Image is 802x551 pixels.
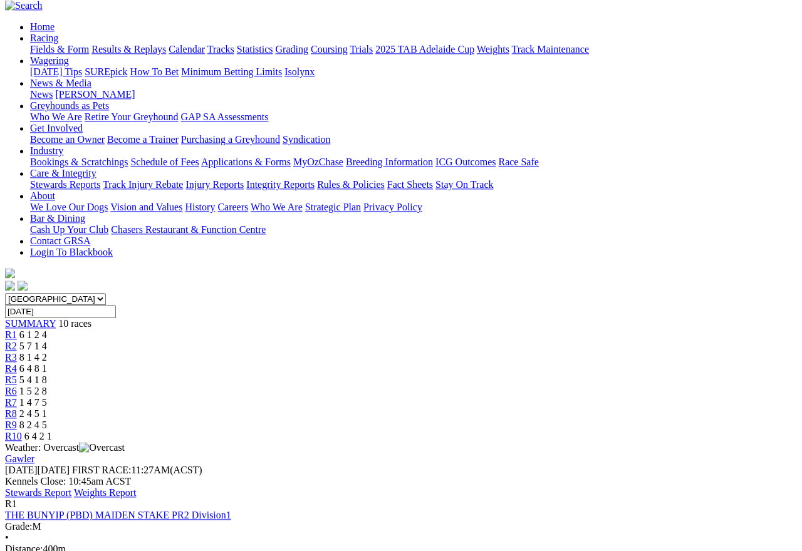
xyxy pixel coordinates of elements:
div: News & Media [30,89,797,100]
div: Bar & Dining [30,224,797,235]
a: Purchasing a Greyhound [181,134,280,145]
a: Trials [350,44,373,54]
a: Breeding Information [346,157,433,167]
span: 2 4 5 1 [19,408,47,419]
a: MyOzChase [293,157,343,167]
div: Greyhounds as Pets [30,111,797,123]
a: Isolynx [284,66,315,77]
a: Bar & Dining [30,213,85,224]
a: Chasers Restaurant & Function Centre [111,224,266,235]
a: R2 [5,341,17,351]
span: 11:27AM(ACST) [72,465,202,475]
a: We Love Our Dogs [30,202,108,212]
a: Industry [30,145,63,156]
a: Who We Are [251,202,303,212]
a: Retire Your Greyhound [85,111,179,122]
a: GAP SA Assessments [181,111,269,122]
a: News [30,89,53,100]
a: About [30,190,55,201]
a: THE BUNYIP (PBD) MAIDEN STAKE PR2 Division1 [5,510,231,520]
a: Applications & Forms [201,157,291,167]
div: Industry [30,157,797,168]
span: 8 1 4 2 [19,352,47,363]
a: 2025 TAB Adelaide Cup [375,44,474,54]
a: Stewards Reports [30,179,100,190]
a: Become a Trainer [107,134,179,145]
a: Track Injury Rebate [103,179,183,190]
span: 8 2 4 5 [19,420,47,430]
a: R5 [5,374,17,385]
a: Fact Sheets [387,179,433,190]
img: Overcast [79,442,125,453]
span: • [5,532,9,543]
span: 5 4 1 8 [19,374,47,385]
a: Login To Blackbook [30,247,113,257]
a: Injury Reports [185,179,244,190]
a: Wagering [30,55,69,66]
a: R10 [5,431,22,441]
a: Contact GRSA [30,235,90,246]
span: R9 [5,420,17,430]
a: [PERSON_NAME] [55,89,135,100]
a: Weights [477,44,509,54]
a: Racing [30,33,58,43]
a: Coursing [311,44,348,54]
a: Grading [276,44,308,54]
div: M [5,521,797,532]
span: SUMMARY [5,318,56,329]
div: Care & Integrity [30,179,797,190]
a: News & Media [30,78,91,88]
img: twitter.svg [18,281,28,291]
div: About [30,202,797,213]
a: Stewards Report [5,487,71,498]
a: How To Bet [130,66,179,77]
a: Integrity Reports [246,179,315,190]
a: Care & Integrity [30,168,96,178]
a: Statistics [237,44,273,54]
span: R1 [5,498,17,509]
a: Tracks [207,44,234,54]
span: 5 7 1 4 [19,341,47,351]
span: R4 [5,363,17,374]
a: ICG Outcomes [435,157,496,167]
a: Race Safe [498,157,538,167]
a: Get Involved [30,123,83,133]
a: Gawler [5,453,34,464]
div: Kennels Close: 10:45am ACST [5,476,797,487]
a: R3 [5,352,17,363]
a: Weights Report [74,487,137,498]
a: SUREpick [85,66,127,77]
span: 10 races [58,318,91,329]
a: Careers [217,202,248,212]
a: Stay On Track [435,179,493,190]
a: Rules & Policies [317,179,385,190]
a: Cash Up Your Club [30,224,108,235]
a: R1 [5,329,17,340]
a: R6 [5,386,17,396]
a: R8 [5,408,17,419]
span: Weather: Overcast [5,442,125,453]
a: Greyhounds as Pets [30,100,109,111]
div: Wagering [30,66,797,78]
span: FIRST RACE: [72,465,131,475]
a: Track Maintenance [512,44,589,54]
span: [DATE] [5,465,70,475]
a: History [185,202,215,212]
a: Bookings & Scratchings [30,157,128,167]
a: Results & Replays [91,44,166,54]
a: Syndication [283,134,330,145]
span: 1 5 2 8 [19,386,47,396]
input: Select date [5,305,116,318]
a: Privacy Policy [363,202,422,212]
span: 6 4 8 1 [19,363,47,374]
span: [DATE] [5,465,38,475]
a: Become an Owner [30,134,105,145]
a: Strategic Plan [305,202,361,212]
